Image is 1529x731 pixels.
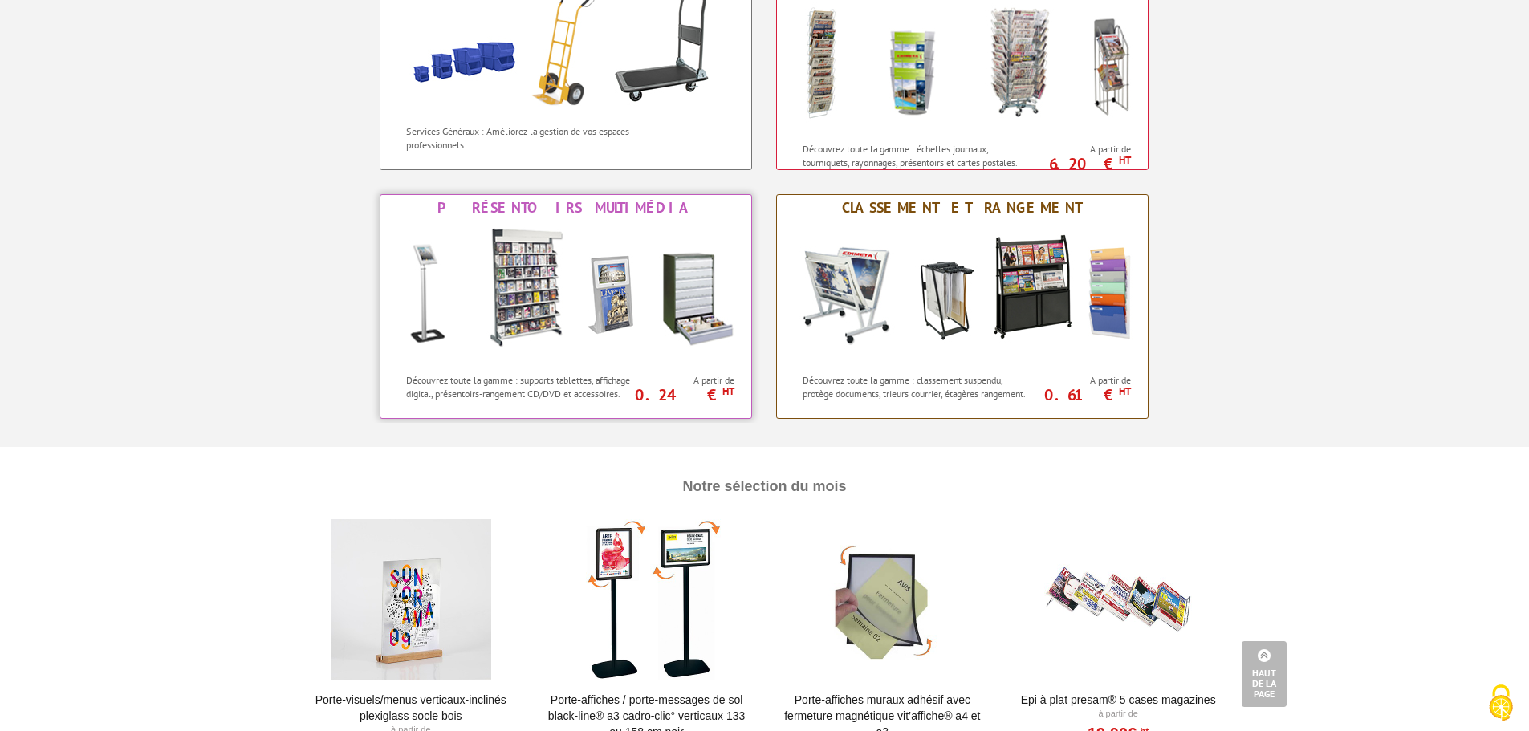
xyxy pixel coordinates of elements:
a: Epi à plat Presam® 5 cases magazines [1019,692,1218,708]
sup: HT [1119,153,1131,167]
div: Classement et Rangement [781,199,1144,217]
a: Porte-Visuels/Menus verticaux-inclinés plexiglass socle bois [312,692,510,724]
p: Découvrez toute la gamme : classement suspendu, protège documents, trieurs courrier, étagères ran... [803,373,1031,400]
p: Services Généraux : Améliorez la gestion de vos espaces professionnels. [406,124,635,152]
a: Présentoirs Multimédia Présentoirs Multimédia Découvrez toute la gamme : supports tablettes, affi... [380,194,752,419]
div: Présentoirs Multimédia [384,199,747,217]
sup: HT [722,384,734,398]
p: Découvrez toute la gamme : échelles journaux, tourniquets, rayonnages, présentoirs et cartes post... [803,142,1031,169]
a: Haut de la page [1242,641,1287,707]
p: À partir de [1019,708,1218,721]
sup: HT [1119,384,1131,398]
img: Présentoirs Multimédia [389,221,742,365]
span: A partir de [1036,374,1132,387]
h4: Notre Sélection du mois [311,463,1218,511]
a: Classement et Rangement Classement et Rangement Découvrez toute la gamme : classement suspendu, p... [776,194,1149,419]
p: 6.20 € [1028,159,1132,169]
img: Classement et Rangement [786,221,1139,365]
span: A partir de [640,374,735,387]
p: Découvrez toute la gamme : supports tablettes, affichage digital, présentoirs-rangement CD/DVD et... [406,373,635,400]
p: 0.24 € [632,390,735,400]
button: Cookies (fenêtre modale) [1473,676,1529,731]
img: Cookies (fenêtre modale) [1481,683,1521,723]
span: A partir de [1036,143,1132,156]
p: 0.61 € [1028,390,1132,400]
